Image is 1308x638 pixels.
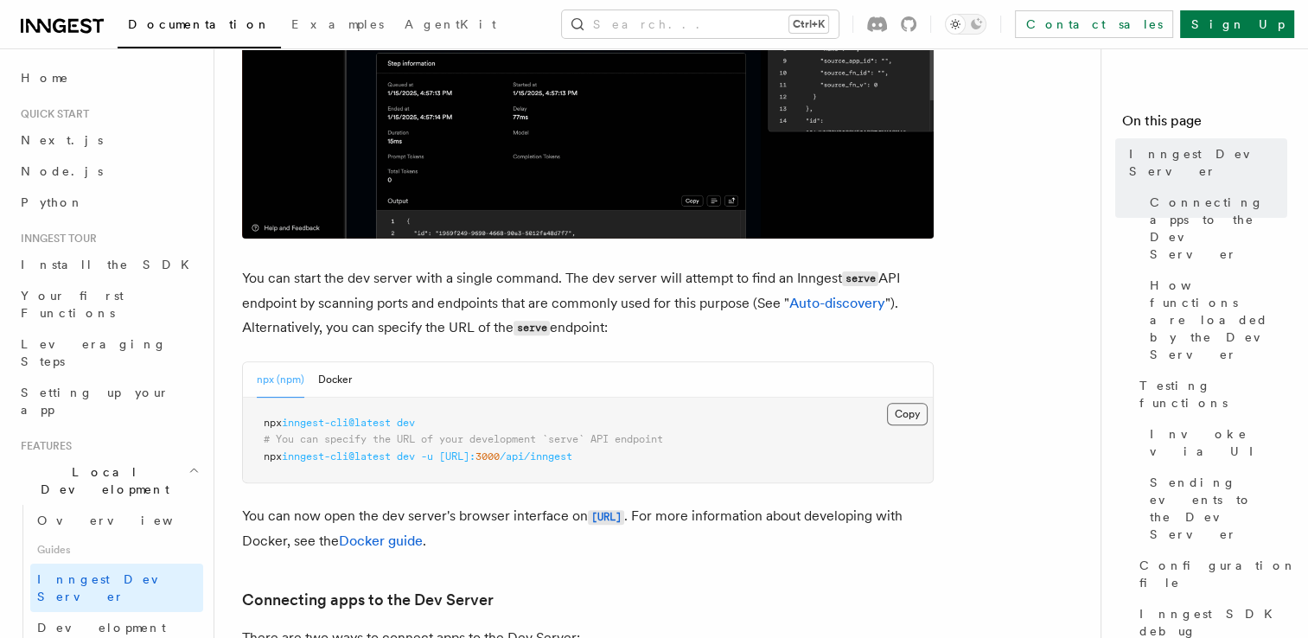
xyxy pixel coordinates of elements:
a: Sign Up [1180,10,1294,38]
span: dev [397,450,415,463]
span: Setting up your app [21,386,169,417]
span: Leveraging Steps [21,337,167,368]
button: npx (npm) [257,362,304,398]
span: Sending events to the Dev Server [1150,474,1287,543]
span: Node.js [21,164,103,178]
span: npx [264,417,282,429]
a: Home [14,62,203,93]
a: Sending events to the Dev Server [1143,467,1287,550]
a: Python [14,187,203,218]
span: How functions are loaded by the Dev Server [1150,277,1287,363]
button: Local Development [14,456,203,505]
a: Auto-discovery [789,295,885,311]
span: Testing functions [1139,377,1287,412]
span: Install the SDK [21,258,200,271]
span: AgentKit [405,17,496,31]
a: Next.js [14,124,203,156]
button: Copy [887,403,928,425]
span: Quick start [14,107,89,121]
span: npx [264,450,282,463]
span: Overview [37,514,215,527]
span: dev [397,417,415,429]
a: Documentation [118,5,281,48]
a: Node.js [14,156,203,187]
span: inngest-cli@latest [282,450,391,463]
span: -u [421,450,433,463]
span: Documentation [128,17,271,31]
a: How functions are loaded by the Dev Server [1143,270,1287,370]
p: You can start the dev server with a single command. The dev server will attempt to find an Innges... [242,266,934,341]
a: Examples [281,5,394,47]
p: You can now open the dev server's browser interface on . For more information about developing wi... [242,504,934,553]
span: Configuration file [1139,557,1297,591]
h4: On this page [1122,111,1287,138]
a: Inngest Dev Server [1122,138,1287,187]
a: Docker guide [339,533,423,549]
span: # You can specify the URL of your development `serve` API endpoint [264,433,663,445]
span: Guides [30,536,203,564]
a: Connecting apps to the Dev Server [1143,187,1287,270]
span: Your first Functions [21,289,124,320]
span: Examples [291,17,384,31]
kbd: Ctrl+K [789,16,828,33]
span: Inngest Dev Server [1129,145,1287,180]
span: Next.js [21,133,103,147]
a: Setting up your app [14,377,203,425]
a: Invoke via UI [1143,418,1287,467]
button: Toggle dark mode [945,14,986,35]
button: Search...Ctrl+K [562,10,839,38]
a: Configuration file [1133,550,1287,598]
span: Home [21,69,69,86]
code: [URL] [588,510,624,525]
a: Testing functions [1133,370,1287,418]
span: 3000 [475,450,500,463]
span: Invoke via UI [1150,425,1287,460]
a: AgentKit [394,5,507,47]
code: serve [842,271,878,286]
span: Python [21,195,84,209]
span: Inngest Dev Server [37,572,185,603]
a: Your first Functions [14,280,203,329]
span: /api/inngest [500,450,572,463]
code: serve [514,321,550,335]
a: Inngest Dev Server [30,564,203,612]
span: Inngest tour [14,232,97,246]
a: Leveraging Steps [14,329,203,377]
a: [URL] [588,507,624,524]
a: Install the SDK [14,249,203,280]
span: Local Development [14,463,188,498]
a: Connecting apps to the Dev Server [242,588,494,612]
button: Docker [318,362,352,398]
span: inngest-cli@latest [282,417,391,429]
span: [URL]: [439,450,475,463]
a: Contact sales [1015,10,1173,38]
a: Overview [30,505,203,536]
span: Features [14,439,72,453]
span: Connecting apps to the Dev Server [1150,194,1287,263]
